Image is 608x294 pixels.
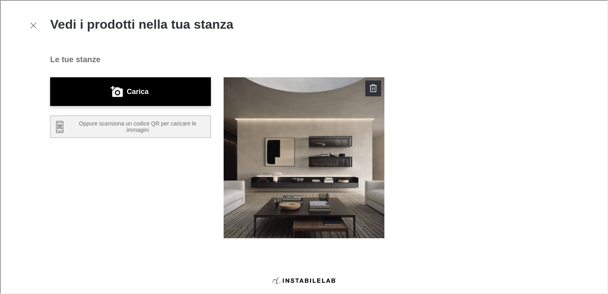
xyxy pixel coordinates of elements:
a: Visit Instabilelab homepage [271,271,335,288]
h2: Le tue stanze [49,53,557,64]
button: Carica una foto della tua stanza [49,76,210,105]
img: uncropped_thumbnail.jpg [223,76,385,239]
button: Elimina stanza [364,80,380,96]
label: Carica [126,84,148,97]
button: Scansiona un codice QR per caricare le immagini [49,115,210,137]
